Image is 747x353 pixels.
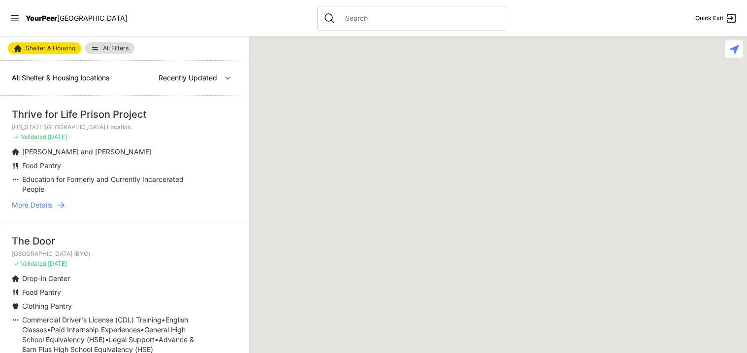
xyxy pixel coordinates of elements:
span: Clothing Pantry [22,302,72,310]
span: • [162,316,165,324]
span: Commercial Driver's License (CDL) Training [22,316,162,324]
div: Thrive for Life Prison Project [12,107,237,121]
div: Administrative Office, No Walk-Ins [401,209,414,225]
a: Shelter & Housing [8,42,81,54]
a: YourPeer[GEOGRAPHIC_DATA] [26,15,128,21]
span: Food Pantry [22,288,61,296]
span: [DATE] [48,260,67,267]
span: [DATE] [48,133,67,141]
span: ✓ Validated [14,133,46,141]
a: Quick Exit [695,12,737,24]
input: Search [339,13,500,23]
span: YourPeer [26,14,57,22]
span: Legal Support [109,335,155,344]
a: More Details [12,200,237,210]
a: All Filters [85,42,134,54]
span: • [47,325,51,334]
div: Trinity Lutheran Church [481,126,493,141]
span: Education for Formerly and Currently Incarcerated People [22,175,184,193]
span: Quick Exit [695,14,723,22]
p: [US_STATE][GEOGRAPHIC_DATA] Location [12,123,237,131]
span: • [155,335,159,344]
span: More Details [12,200,52,210]
div: The Door [12,234,237,248]
div: 820 MRT Residential Chemical Dependence Treatment Program [566,101,579,116]
span: • [105,335,109,344]
span: Paid Internship Experiences [51,325,140,334]
span: ✓ Validated [14,260,46,267]
span: Food Pantry [22,161,61,170]
div: Hamilton Senior Center [414,257,426,273]
span: All Shelter & Housing locations [12,73,109,82]
span: All Filters [103,45,129,51]
span: • [140,325,144,334]
div: Keener Men's Shelter [690,209,703,225]
span: [PERSON_NAME] and [PERSON_NAME] [22,147,152,156]
span: Drop-in Center [22,274,70,282]
p: [GEOGRAPHIC_DATA] (BYC) [12,250,237,258]
span: [GEOGRAPHIC_DATA] [57,14,128,22]
div: Bailey House, Inc. [640,76,652,92]
span: Shelter & Housing [26,45,75,51]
